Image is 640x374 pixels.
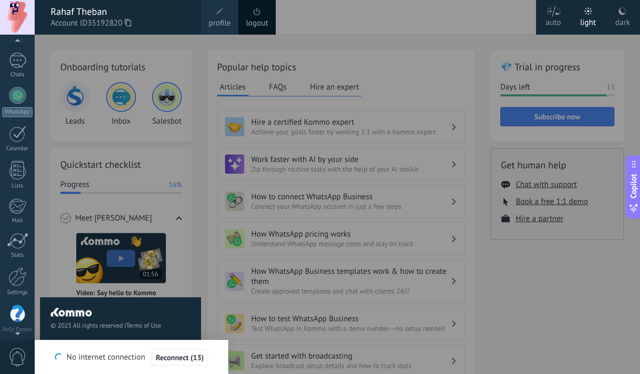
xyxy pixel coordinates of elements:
div: Lists [2,183,33,190]
div: light [580,7,596,35]
span: profile [209,18,230,29]
div: Settings [2,289,33,296]
a: logout [246,18,268,29]
div: Rahaf Theban [51,6,190,18]
span: © 2025 All rights reserved | [51,322,190,330]
div: Chats [2,71,33,78]
span: Reconnect (13) [156,354,204,361]
span: Copilot [628,174,639,199]
div: Calendar [2,145,33,152]
div: Mail [2,217,33,224]
span: Account ID [51,18,190,29]
div: auto [546,7,561,35]
span: 35192820 [87,18,131,29]
div: Stats [2,252,33,259]
button: Reconnect (13) [151,349,208,366]
div: No internet connection [55,348,208,366]
div: WhatsApp [2,107,33,117]
a: Terms of Use [126,322,161,330]
div: dark [615,7,630,35]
